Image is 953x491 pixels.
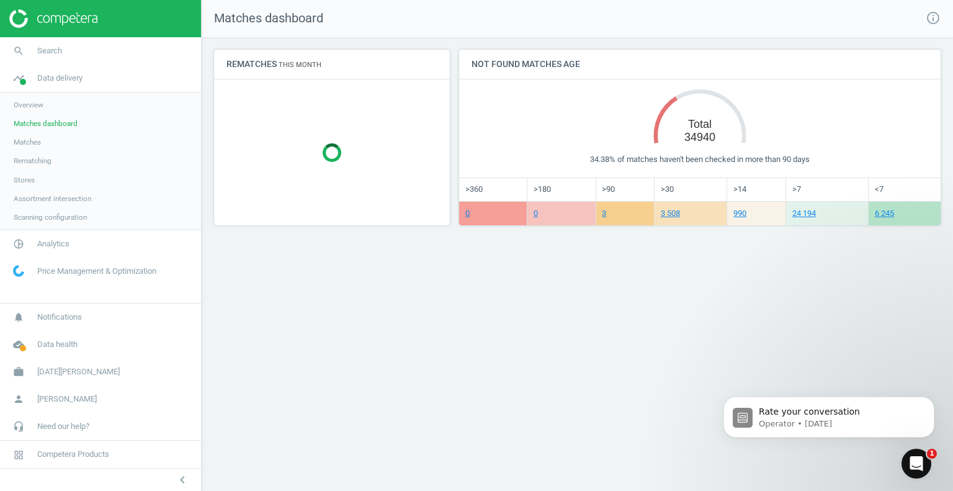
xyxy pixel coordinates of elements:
[875,209,894,218] a: 6 245
[926,11,941,27] a: info_outline
[37,73,83,84] span: Data delivery
[902,449,931,479] iframe: Intercom live chat
[14,119,78,128] span: Matches dashboard
[7,66,30,90] i: timeline
[527,178,596,201] td: >180
[7,333,30,356] i: cloud_done
[37,266,156,277] span: Price Management & Optimization
[14,175,35,185] span: Stores
[596,178,655,201] td: >90
[37,45,62,56] span: Search
[175,472,190,487] i: chevron_left
[14,156,51,166] span: Rematching
[792,209,816,218] a: 24 194
[786,178,869,201] td: >7
[465,209,470,218] a: 0
[37,394,97,405] span: [PERSON_NAME]
[37,366,120,377] span: [DATE][PERSON_NAME]
[7,360,30,384] i: work
[459,50,593,79] h4: Not found matches age
[214,50,334,79] h4: Rematches
[926,11,941,25] i: info_outline
[688,118,712,130] tspan: Total
[7,39,30,63] i: search
[534,209,538,218] a: 0
[37,449,109,460] span: Competera Products
[705,371,953,457] iframe: Intercom notifications message
[733,209,746,218] a: 990
[9,9,97,28] img: ajHJNr6hYgQAAAAASUVORK5CYII=
[7,415,30,438] i: headset_mic
[459,178,527,201] td: >360
[14,137,41,147] span: Matches
[37,421,89,432] span: Need our help?
[37,238,69,250] span: Analytics
[684,131,715,143] tspan: 34940
[602,209,606,218] a: 3
[927,449,937,459] span: 1
[37,339,78,350] span: Data health
[279,61,321,69] small: This month
[14,100,43,110] span: Overview
[655,178,727,201] td: >30
[7,232,30,256] i: pie_chart_outlined
[14,194,91,204] span: Assortment intersection
[13,265,24,277] img: wGWNvw8QSZomAAAAABJRU5ErkJggg==
[7,387,30,411] i: person
[7,305,30,329] i: notifications
[661,209,680,218] a: 3 508
[37,312,82,323] span: Notifications
[167,472,198,488] button: chevron_left
[869,178,941,201] td: <7
[202,10,323,27] span: Matches dashboard
[14,212,87,222] span: Scanning configuration
[472,154,928,165] div: 34.38% of matches haven't been checked in more than 90 days
[727,178,786,201] td: >14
